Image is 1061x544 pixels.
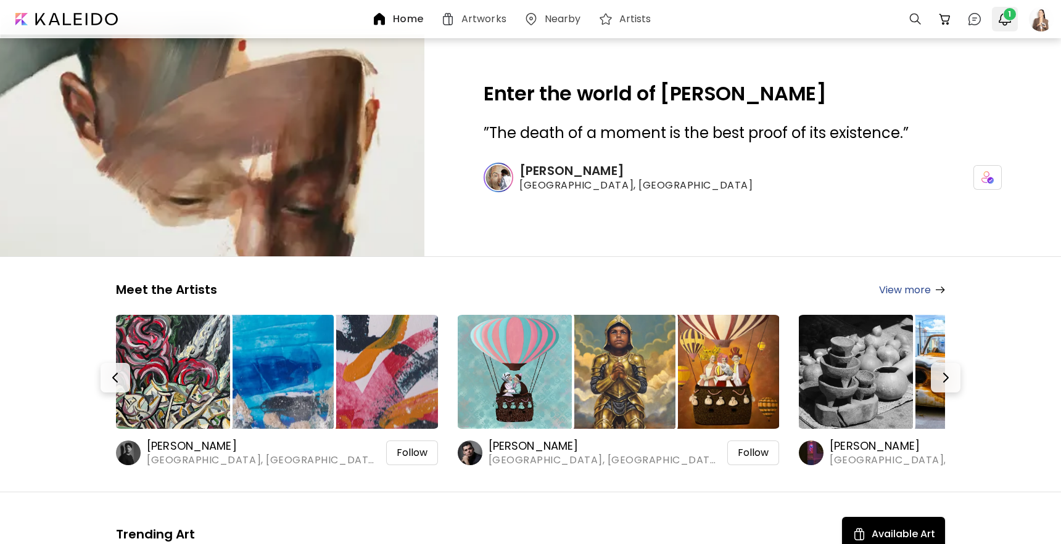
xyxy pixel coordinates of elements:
[519,163,753,179] h6: [PERSON_NAME]
[738,447,769,459] span: Follow
[484,123,1002,143] h3: ” ”
[393,14,423,24] h6: Home
[116,282,217,298] h5: Meet the Artists
[323,315,437,429] img: https://cdn.kaleido.art/CDN/Artwork/176274/Thumbnail/medium.webp?updated=781737
[101,363,130,392] button: Prev-button
[489,123,903,143] span: The death of a moment is the best proof of its existence.
[665,315,779,429] img: https://cdn.kaleido.art/CDN/Artwork/176348/Thumbnail/medium.webp?updated=782209
[147,453,377,467] span: [GEOGRAPHIC_DATA], [GEOGRAPHIC_DATA]
[1004,8,1016,20] span: 1
[981,171,994,184] img: icon
[872,527,935,542] h5: Available Art
[994,9,1015,30] button: bellIcon1
[484,163,1002,192] a: [PERSON_NAME][GEOGRAPHIC_DATA], [GEOGRAPHIC_DATA]icon
[116,312,438,467] a: https://cdn.kaleido.art/CDN/Artwork/176360/Thumbnail/large.webp?updated=782301https://cdn.kaleido...
[484,84,1002,104] h2: Enter the world of [PERSON_NAME]
[727,440,779,465] div: Follow
[561,315,675,429] img: https://cdn.kaleido.art/CDN/Artwork/176286/Thumbnail/medium.webp?updated=781825
[489,453,719,467] span: [GEOGRAPHIC_DATA], [GEOGRAPHIC_DATA]
[598,12,656,26] a: Artists
[879,282,945,298] a: View more
[147,439,377,453] h6: [PERSON_NAME]
[852,527,867,542] img: Available Art
[967,12,982,26] img: chatIcon
[461,14,506,24] h6: Artworks
[830,453,1060,467] span: [GEOGRAPHIC_DATA], [GEOGRAPHIC_DATA]
[830,439,1060,453] h6: [PERSON_NAME]
[489,439,719,453] h6: [PERSON_NAME]
[545,14,581,24] h6: Nearby
[936,286,945,293] img: arrow-right
[108,370,123,385] img: Prev-button
[799,315,913,429] img: https://cdn.kaleido.art/CDN/Artwork/72203/Thumbnail/large.webp?updated=320437
[931,363,960,392] button: Next-button
[938,12,952,26] img: cart
[458,315,572,429] img: https://cdn.kaleido.art/CDN/Artwork/176350/Thumbnail/large.webp?updated=782216
[519,179,753,192] span: [GEOGRAPHIC_DATA], [GEOGRAPHIC_DATA]
[116,526,195,542] h5: Trending Art
[440,12,511,26] a: Artworks
[116,315,230,429] img: https://cdn.kaleido.art/CDN/Artwork/176360/Thumbnail/large.webp?updated=782301
[524,12,586,26] a: Nearby
[397,447,427,459] span: Follow
[997,12,1012,26] img: bellIcon
[938,370,953,385] img: Next-button
[386,440,438,465] div: Follow
[220,315,334,429] img: https://cdn.kaleido.art/CDN/Artwork/176275/Thumbnail/medium.webp?updated=781740
[619,14,651,24] h6: Artists
[372,12,427,26] a: Home
[458,312,780,467] a: https://cdn.kaleido.art/CDN/Artwork/176350/Thumbnail/large.webp?updated=782216https://cdn.kaleido...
